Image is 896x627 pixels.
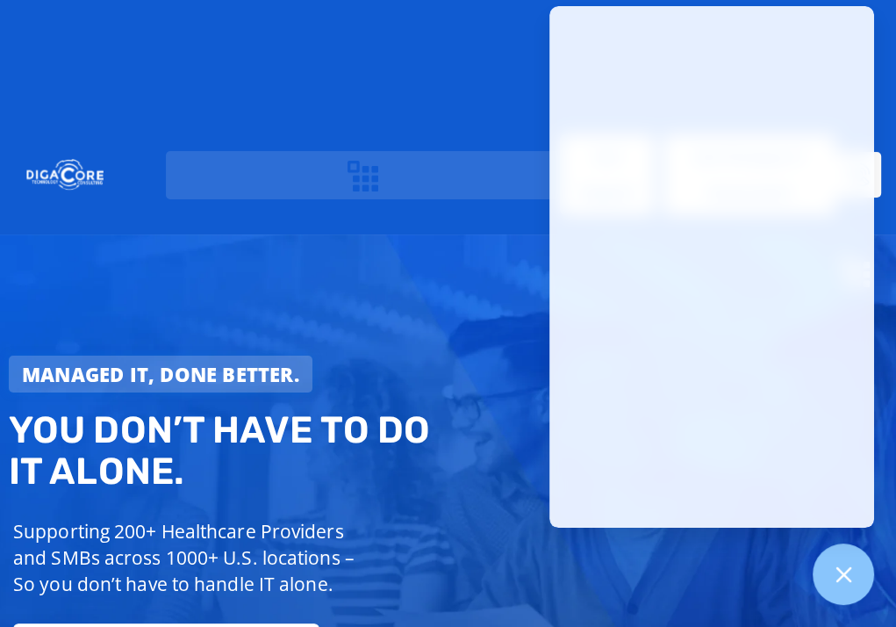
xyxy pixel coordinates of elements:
[26,158,104,191] img: DigaCore Technology Consulting
[140,233,317,309] img: DigaCore Technology Consulting
[13,518,376,597] p: Supporting 200+ Healthcare Providers and SMBs across 1000+ U.S. locations – So you don’t have to ...
[549,6,874,528] iframe: Chatgenie Messenger
[9,410,455,491] h2: You don’t have to do IT alone.
[340,151,386,199] div: Menu Toggle
[9,356,312,393] a: Managed IT, done better.
[22,361,299,387] strong: Managed IT, done better.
